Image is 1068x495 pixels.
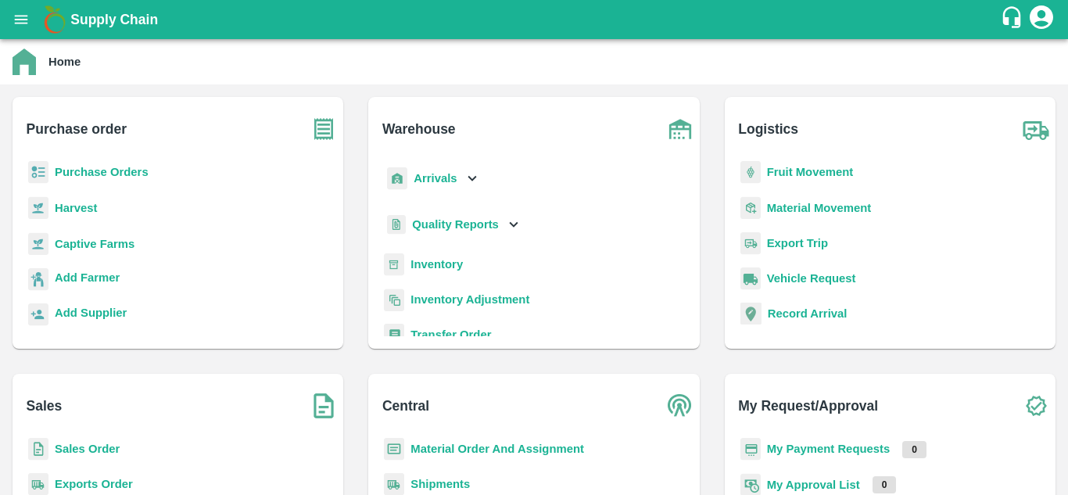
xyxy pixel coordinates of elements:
[28,438,48,461] img: sales
[70,12,158,27] b: Supply Chain
[55,478,133,490] a: Exports Order
[382,395,429,417] b: Central
[1000,5,1027,34] div: customer-support
[410,293,529,306] a: Inventory Adjustment
[13,48,36,75] img: home
[387,215,406,235] img: qualityReport
[740,303,762,325] img: recordArrival
[767,166,854,178] a: Fruit Movement
[384,253,404,276] img: whInventory
[410,443,584,455] a: Material Order And Assignment
[661,386,700,425] img: central
[304,109,343,149] img: purchase
[28,196,48,220] img: harvest
[902,441,926,458] p: 0
[39,4,70,35] img: logo
[738,395,878,417] b: My Request/Approval
[767,237,828,249] a: Export Trip
[410,258,463,271] a: Inventory
[55,238,134,250] a: Captive Farms
[27,118,127,140] b: Purchase order
[1027,3,1055,36] div: account of current user
[55,202,97,214] a: Harvest
[738,118,798,140] b: Logistics
[410,478,470,490] a: Shipments
[28,232,48,256] img: harvest
[740,438,761,461] img: payment
[55,443,120,455] a: Sales Order
[1016,386,1055,425] img: check
[27,395,63,417] b: Sales
[28,303,48,326] img: supplier
[55,307,127,319] b: Add Supplier
[28,161,48,184] img: reciept
[384,209,522,241] div: Quality Reports
[412,218,499,231] b: Quality Reports
[304,386,343,425] img: soSales
[414,172,457,185] b: Arrivals
[55,271,120,284] b: Add Farmer
[384,324,404,346] img: whTransfer
[740,267,761,290] img: vehicle
[48,56,81,68] b: Home
[661,109,700,149] img: warehouse
[1016,109,1055,149] img: truck
[767,443,891,455] a: My Payment Requests
[767,479,860,491] a: My Approval List
[384,438,404,461] img: centralMaterial
[3,2,39,38] button: open drawer
[740,161,761,184] img: fruit
[767,272,856,285] a: Vehicle Request
[768,307,848,320] a: Record Arrival
[55,269,120,290] a: Add Farmer
[382,118,456,140] b: Warehouse
[873,476,897,493] p: 0
[387,167,407,190] img: whArrival
[740,232,761,255] img: delivery
[28,268,48,291] img: farmer
[55,304,127,325] a: Add Supplier
[384,289,404,311] img: inventory
[740,196,761,220] img: material
[55,166,149,178] a: Purchase Orders
[767,202,872,214] a: Material Movement
[70,9,1000,30] a: Supply Chain
[384,161,481,196] div: Arrivals
[410,328,491,341] a: Transfer Order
